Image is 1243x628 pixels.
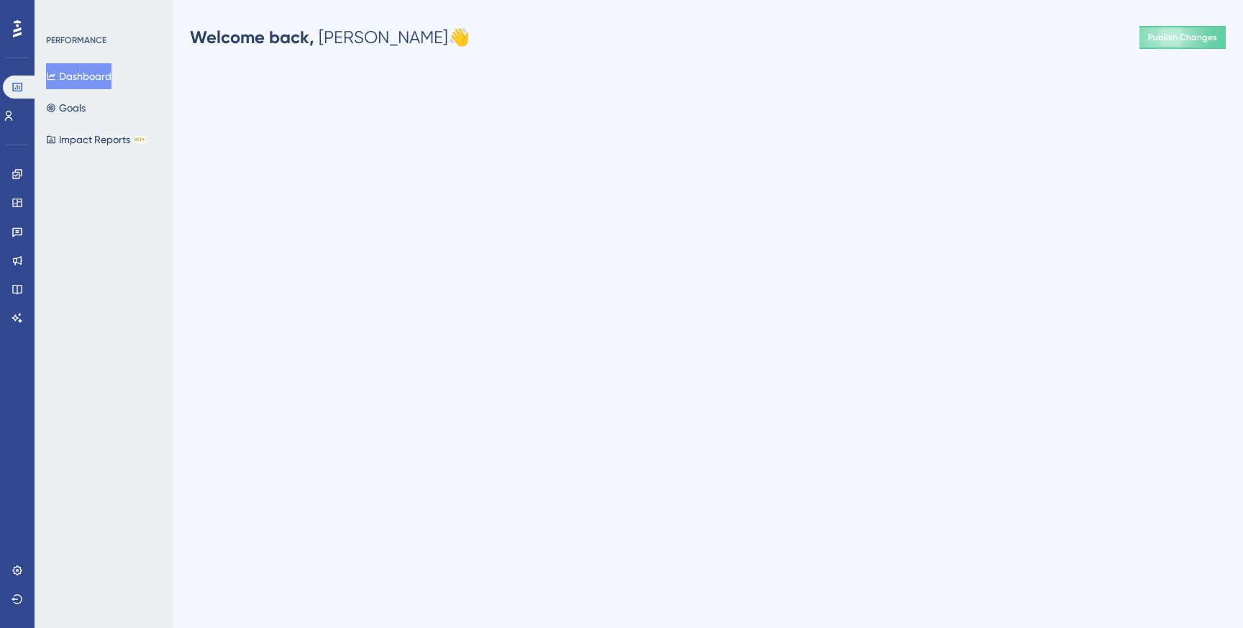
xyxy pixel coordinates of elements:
[133,136,146,143] div: BETA
[1139,26,1226,49] button: Publish Changes
[46,127,146,153] button: Impact ReportsBETA
[190,26,470,49] div: [PERSON_NAME] 👋
[190,27,314,47] span: Welcome back,
[46,63,111,89] button: Dashboard
[1148,32,1217,43] span: Publish Changes
[46,95,86,121] button: Goals
[46,35,106,46] div: PERFORMANCE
